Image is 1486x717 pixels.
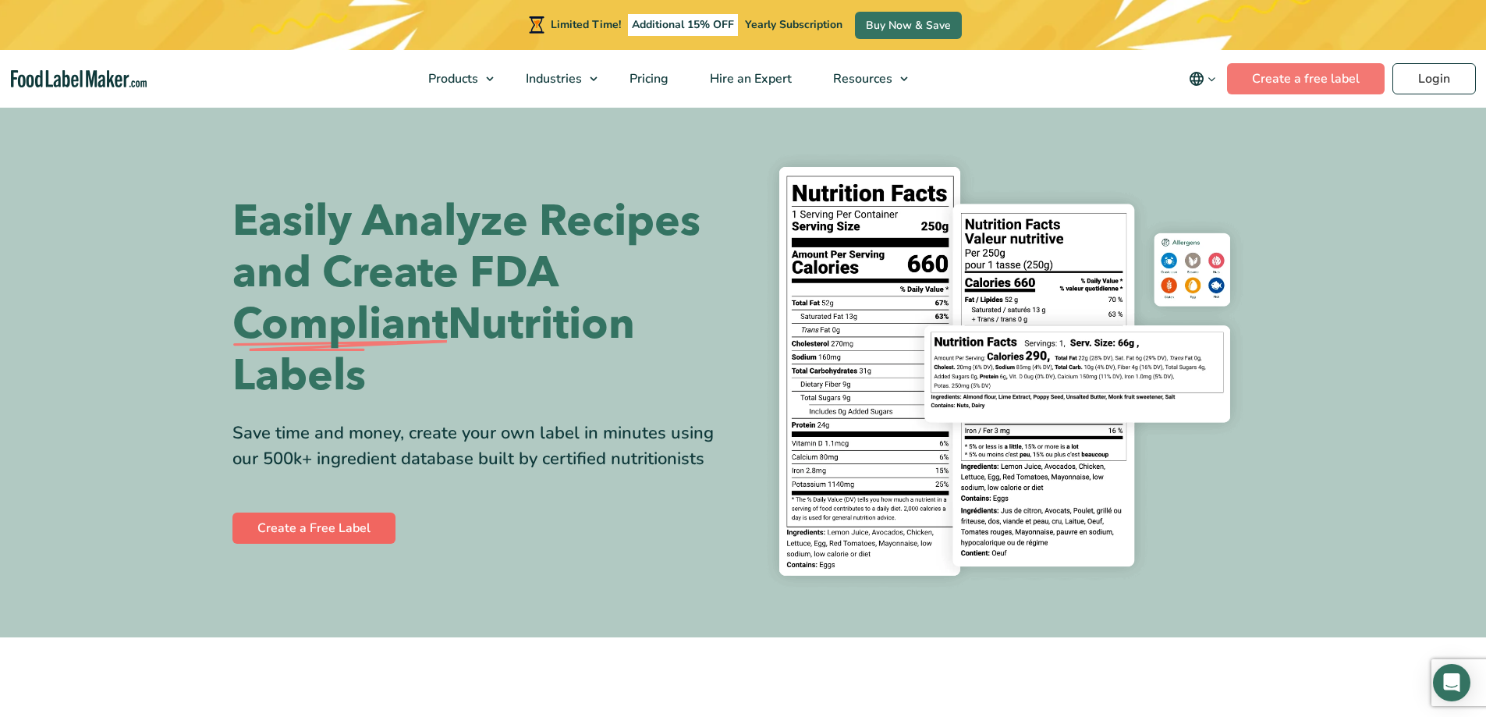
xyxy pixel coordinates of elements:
[855,12,962,39] a: Buy Now & Save
[1227,63,1385,94] a: Create a free label
[424,70,480,87] span: Products
[1433,664,1470,701] div: Open Intercom Messenger
[505,50,605,108] a: Industries
[232,513,395,544] a: Create a Free Label
[705,70,793,87] span: Hire an Expert
[1392,63,1476,94] a: Login
[609,50,686,108] a: Pricing
[232,421,732,472] div: Save time and money, create your own label in minutes using our 500k+ ingredient database built b...
[813,50,916,108] a: Resources
[625,70,670,87] span: Pricing
[690,50,809,108] a: Hire an Expert
[408,50,502,108] a: Products
[828,70,894,87] span: Resources
[521,70,583,87] span: Industries
[232,299,448,350] span: Compliant
[232,196,732,402] h1: Easily Analyze Recipes and Create FDA Nutrition Labels
[745,17,842,32] span: Yearly Subscription
[551,17,621,32] span: Limited Time!
[628,14,738,36] span: Additional 15% OFF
